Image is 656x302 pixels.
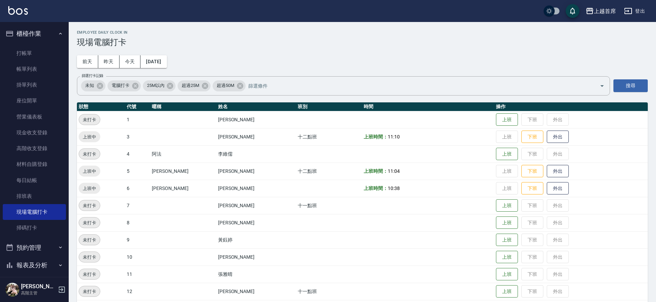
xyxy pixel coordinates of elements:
td: 1 [125,111,150,128]
span: 11:04 [388,168,400,174]
th: 狀態 [77,102,125,111]
span: 電腦打卡 [108,82,134,89]
a: 掃碼打卡 [3,220,66,236]
td: [PERSON_NAME] [216,283,296,300]
button: [DATE] [140,55,167,68]
a: 材料自購登錄 [3,156,66,172]
span: 25M以內 [143,82,169,89]
a: 掛單列表 [3,77,66,93]
button: 下班 [521,182,543,195]
th: 時間 [362,102,494,111]
span: 11:10 [388,134,400,139]
button: 上班 [496,285,518,298]
td: 十二點班 [296,128,362,145]
span: 未打卡 [79,116,100,123]
button: 外出 [547,182,569,195]
td: 阿法 [150,145,216,163]
th: 代號 [125,102,150,111]
button: save [566,4,579,18]
div: 電腦打卡 [108,80,141,91]
b: 上班時間： [364,186,388,191]
span: 未知 [81,82,98,89]
td: [PERSON_NAME] [216,163,296,180]
div: 超過25M [178,80,211,91]
button: 昨天 [98,55,120,68]
span: 超過50M [213,82,238,89]
a: 營業儀表板 [3,109,66,125]
td: 10 [125,248,150,266]
button: 客戶管理 [3,274,66,292]
div: 上越首席 [594,7,616,15]
td: 8 [125,214,150,231]
td: 十一點班 [296,283,362,300]
td: 7 [125,197,150,214]
a: 打帳單 [3,45,66,61]
button: 搜尋 [613,79,648,92]
a: 現金收支登錄 [3,125,66,141]
span: 上班中 [79,168,100,175]
a: 排班表 [3,188,66,204]
span: 上班中 [79,185,100,192]
button: 下班 [521,131,543,143]
td: [PERSON_NAME] [216,248,296,266]
h3: 現場電腦打卡 [77,37,648,47]
a: 高階收支登錄 [3,141,66,156]
th: 姓名 [216,102,296,111]
td: 11 [125,266,150,283]
button: 預約管理 [3,239,66,257]
button: 上班 [496,234,518,246]
a: 座位開單 [3,93,66,109]
td: 3 [125,128,150,145]
button: 上班 [496,148,518,160]
h2: Employee Daily Clock In [77,30,648,35]
button: 上班 [496,199,518,212]
input: 篩選條件 [247,80,588,92]
span: 未打卡 [79,288,100,295]
img: Logo [8,6,28,15]
button: Open [597,80,608,91]
a: 每日結帳 [3,172,66,188]
td: 十二點班 [296,163,362,180]
h5: [PERSON_NAME] [21,283,56,290]
td: 6 [125,180,150,197]
div: 超過50M [213,80,246,91]
td: 李維儒 [216,145,296,163]
button: 上班 [496,251,518,264]
span: 未打卡 [79,254,100,261]
td: 張雅晴 [216,266,296,283]
button: 上班 [496,268,518,281]
td: [PERSON_NAME] [216,111,296,128]
span: 上班中 [79,133,100,141]
button: 上越首席 [583,4,619,18]
td: 4 [125,145,150,163]
td: [PERSON_NAME] [216,197,296,214]
span: 未打卡 [79,150,100,158]
button: 外出 [547,131,569,143]
div: 25M以內 [143,80,176,91]
b: 上班時間： [364,168,388,174]
div: 未知 [81,80,105,91]
b: 上班時間： [364,134,388,139]
a: 現場電腦打卡 [3,204,66,220]
img: Person [5,283,19,297]
button: 外出 [547,165,569,178]
span: 未打卡 [79,202,100,209]
th: 操作 [494,102,648,111]
span: 未打卡 [79,271,100,278]
td: 黃鈺婷 [216,231,296,248]
td: 9 [125,231,150,248]
td: [PERSON_NAME] [216,180,296,197]
th: 暱稱 [150,102,216,111]
p: 高階主管 [21,290,56,296]
button: 今天 [120,55,141,68]
td: 5 [125,163,150,180]
td: [PERSON_NAME] [150,163,216,180]
th: 班別 [296,102,362,111]
td: [PERSON_NAME] [216,214,296,231]
button: 前天 [77,55,98,68]
label: 篩選打卡記錄 [82,73,103,78]
a: 帳單列表 [3,61,66,77]
button: 上班 [496,113,518,126]
td: 12 [125,283,150,300]
span: 未打卡 [79,236,100,244]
